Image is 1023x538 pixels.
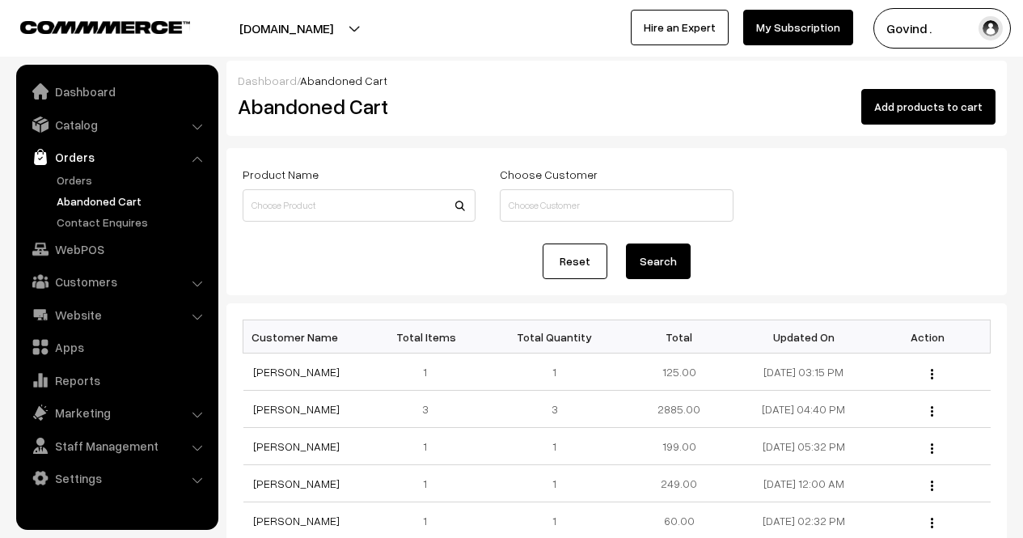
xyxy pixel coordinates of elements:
td: 1 [368,354,492,391]
a: Customers [20,267,213,296]
a: Contact Enquires [53,214,213,231]
a: Dashboard [20,77,213,106]
a: [PERSON_NAME] [253,514,340,527]
td: 1 [368,428,492,465]
th: Customer Name [243,320,368,354]
img: Menu [931,481,933,491]
a: Dashboard [238,74,297,87]
img: Menu [931,369,933,379]
input: Choose Product [243,189,476,222]
td: 2885.00 [617,391,742,428]
td: 1 [492,428,617,465]
a: [PERSON_NAME] [253,477,340,490]
button: [DOMAIN_NAME] [183,8,390,49]
td: [DATE] 03:15 PM [742,354,866,391]
label: Choose Customer [500,166,598,183]
a: Settings [20,464,213,493]
th: Total [617,320,742,354]
h2: Abandoned Cart [238,94,474,119]
span: Abandoned Cart [300,74,387,87]
div: / [238,72,996,89]
a: [PERSON_NAME] [253,365,340,379]
th: Total Items [368,320,492,354]
td: 1 [492,465,617,502]
img: user [979,16,1003,40]
td: 125.00 [617,354,742,391]
td: [DATE] 04:40 PM [742,391,866,428]
a: Orders [20,142,213,172]
a: [PERSON_NAME] [253,439,340,453]
label: Product Name [243,166,319,183]
a: Website [20,300,213,329]
img: Menu [931,518,933,528]
a: [PERSON_NAME] [253,402,340,416]
button: Add products to cart [861,89,996,125]
a: WebPOS [20,235,213,264]
button: Govind . [873,8,1011,49]
td: 1 [368,465,492,502]
a: Reset [543,244,607,279]
a: COMMMERCE [20,16,162,36]
td: 249.00 [617,465,742,502]
td: 1 [492,354,617,391]
input: Choose Customer [500,189,733,222]
td: 3 [368,391,492,428]
a: Hire an Expert [631,10,729,45]
img: Menu [931,443,933,454]
a: Catalog [20,110,213,139]
td: [DATE] 05:32 PM [742,428,866,465]
td: [DATE] 12:00 AM [742,465,866,502]
img: COMMMERCE [20,21,190,33]
td: 199.00 [617,428,742,465]
a: My Subscription [743,10,853,45]
a: Reports [20,366,213,395]
a: Marketing [20,398,213,427]
a: Apps [20,333,213,362]
img: Menu [931,406,933,417]
td: 3 [492,391,617,428]
a: Abandoned Cart [53,193,213,210]
th: Total Quantity [492,320,617,354]
button: Search [626,244,691,279]
a: Staff Management [20,431,213,460]
th: Action [866,320,991,354]
th: Updated On [742,320,866,354]
a: Orders [53,172,213,189]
